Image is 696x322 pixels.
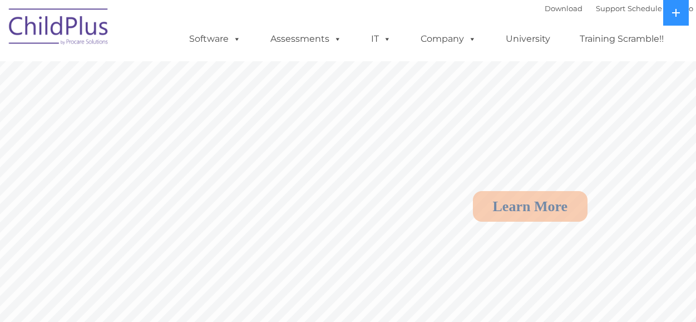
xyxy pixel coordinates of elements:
[545,4,693,13] font: |
[360,28,402,50] a: IT
[495,28,561,50] a: University
[596,4,625,13] a: Support
[545,4,583,13] a: Download
[473,191,588,222] a: Learn More
[409,28,487,50] a: Company
[178,28,252,50] a: Software
[3,1,115,56] img: ChildPlus by Procare Solutions
[628,4,693,13] a: Schedule A Demo
[569,28,675,50] a: Training Scramble!!
[259,28,353,50] a: Assessments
